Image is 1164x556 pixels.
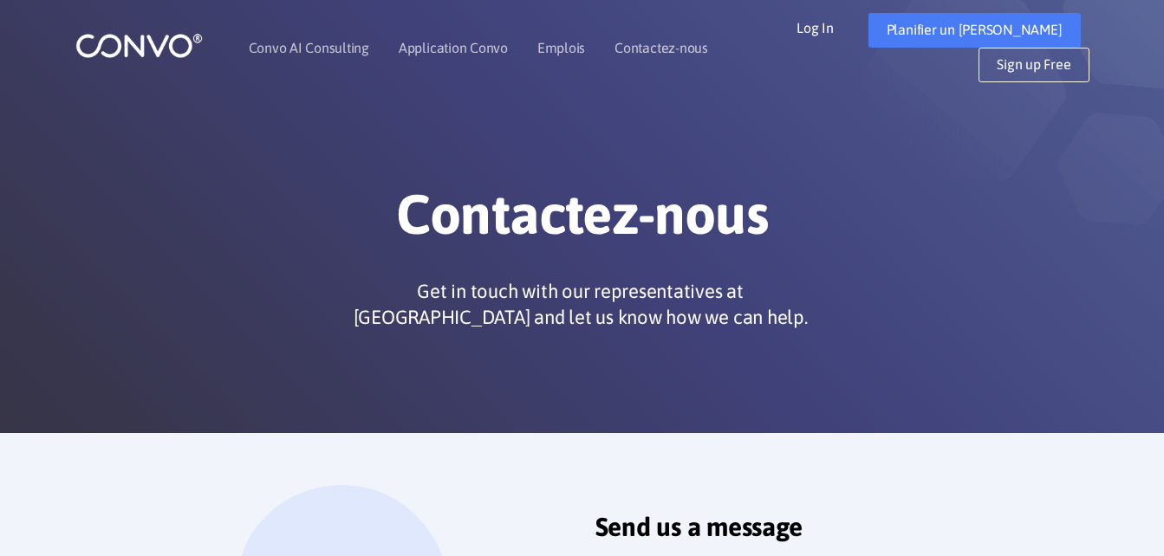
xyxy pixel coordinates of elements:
[101,181,1063,261] h1: Contactez-nous
[399,41,508,55] a: Application Convo
[75,32,203,59] img: logo_1.png
[347,278,815,330] p: Get in touch with our representatives at [GEOGRAPHIC_DATA] and let us know how we can help.
[249,41,369,55] a: Convo AI Consulting
[595,511,1076,555] h2: Send us a message
[537,41,585,55] a: Emplois
[868,13,1081,48] a: Planifier un [PERSON_NAME]
[797,13,860,41] a: Log In
[615,41,708,55] a: Contactez-nous
[979,48,1089,82] a: Sign up Free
